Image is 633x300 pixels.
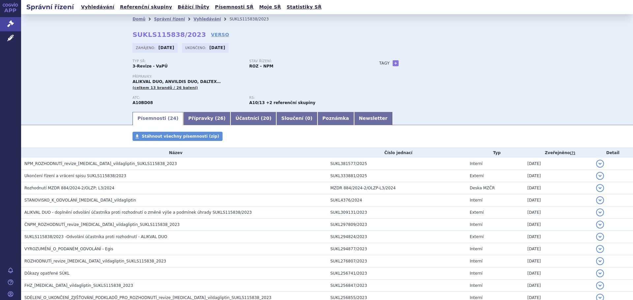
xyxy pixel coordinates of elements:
span: Externí [470,210,484,215]
span: Interní [470,247,483,251]
a: Vyhledávání [194,17,221,21]
td: [DATE] [524,206,593,219]
a: Správní řízení [154,17,185,21]
p: Přípravky: [133,75,366,79]
span: Zahájeno: [136,45,157,50]
span: Interní [470,295,483,300]
span: Interní [470,259,483,263]
span: 0 [307,116,311,121]
th: Typ [467,148,524,158]
span: Deska MZČR [470,186,495,190]
button: detail [596,160,604,168]
span: 24 [170,116,176,121]
td: SUKL297809/2023 [327,219,467,231]
button: detail [596,196,604,204]
span: FHZ_metformin_vildagliptin_SUKLS115838_2023 [24,283,133,288]
button: detail [596,172,604,180]
button: detail [596,184,604,192]
span: Ukončení řízení a vrácení spisu SUKLS115838/2023 [24,174,126,178]
p: Typ SŘ: [133,59,243,63]
span: Externí [470,174,484,178]
td: [DATE] [524,243,593,255]
a: + [393,60,399,66]
button: detail [596,282,604,289]
span: SDĚLENÍ_O_UKONČENÍ_ZJIŠŤOVÁNÍ_PODKLADŮ_PRO_ROZHODNUTÍ_revize_metformin_vildagliptin_SUKLS115838_2023 [24,295,271,300]
span: Interní [470,222,483,227]
th: Číslo jednací [327,148,467,158]
th: Název [21,148,327,158]
strong: +2 referenční skupiny [266,100,315,105]
td: [DATE] [524,170,593,182]
button: detail [596,208,604,216]
button: detail [596,245,604,253]
a: Sloučení (0) [276,112,317,125]
td: [DATE] [524,158,593,170]
td: [DATE] [524,267,593,280]
td: [DATE] [524,194,593,206]
button: detail [596,233,604,241]
span: VYROZUMĚNÍ_O_PODANÉM_ODVOLÁNÍ - Egis [24,247,113,251]
p: Stav řízení: [249,59,359,63]
span: Interní [470,283,483,288]
span: 20 [263,116,269,121]
th: Zveřejněno [524,148,593,158]
span: Interní [470,161,483,166]
strong: [DATE] [209,45,225,50]
span: Ukončeno: [185,45,208,50]
strong: ROZ – NPM [249,64,273,68]
a: Písemnosti (24) [133,112,183,125]
a: Domů [133,17,145,21]
span: ALIKVAL DUO, ANVILDIS DUO, DALTEX… [133,79,221,84]
td: SUKL381577/2025 [327,158,467,170]
strong: [DATE] [159,45,174,50]
a: Stáhnout všechny písemnosti (zip) [133,132,223,141]
a: Statistiky SŘ [285,3,323,12]
p: RS: [249,96,359,100]
h3: Tagy [379,59,390,67]
td: SUKL333881/2025 [327,170,467,182]
a: Referenční skupiny [118,3,174,12]
span: Rozhodnutí MZDR 884/2024-2/OLZP; L3/2024 [24,186,114,190]
strong: 3-Revize - VaPÚ [133,64,167,68]
button: detail [596,269,604,277]
td: [DATE] [524,182,593,194]
strong: SUKLS115838/2023 [133,31,206,39]
a: Přípravky (26) [183,112,230,125]
span: Externí [470,234,484,239]
a: Poznámka [317,112,354,125]
span: Interní [470,198,483,203]
th: Detail [593,148,633,158]
span: Interní [470,271,483,276]
span: STANOVISKO_K_ODVOLÁNÍ_metformin_vildagliptin [24,198,136,203]
a: Newsletter [354,112,393,125]
a: Písemnosti SŘ [213,3,256,12]
a: Běžící lhůty [176,3,211,12]
button: detail [596,221,604,229]
span: Stáhnout všechny písemnosti (zip) [142,134,219,139]
td: [DATE] [524,231,593,243]
td: SUKL276807/2023 [327,255,467,267]
td: MZDR 884/2024-2/OLZP-L3/2024 [327,182,467,194]
span: ROZHODNUTÍ_revize_metformin_vildagliptin_SUKLS115838_2023 [24,259,166,263]
td: SUKL256847/2023 [327,280,467,292]
td: SUKL294824/2023 [327,231,467,243]
td: [DATE] [524,255,593,267]
a: Účastníci (20) [230,112,276,125]
strong: METFORMIN A VILDAGLIPTIN [133,100,153,105]
td: [DATE] [524,280,593,292]
a: VERSO [211,31,229,38]
td: SUKL256741/2023 [327,267,467,280]
p: ATC: [133,96,243,100]
li: SUKLS115838/2023 [229,14,277,24]
span: NPM_ROZHODNUTÍ_revize_metformin_vildagliptin_SUKLS115838_2023 [24,161,177,166]
abbr: (?) [570,151,575,155]
a: Vyhledávání [79,3,116,12]
span: Důkazy opatřené SÚKL [24,271,70,276]
td: SUKL309131/2023 [327,206,467,219]
span: ČNPM_ROZHODNUTÍ_revize_metformin_vildagliptin_SUKLS115838_2023 [24,222,180,227]
a: Moje SŘ [257,3,283,12]
td: [DATE] [524,219,593,231]
h2: Správní řízení [21,2,79,12]
td: SUKL294877/2023 [327,243,467,255]
span: 26 [217,116,223,121]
